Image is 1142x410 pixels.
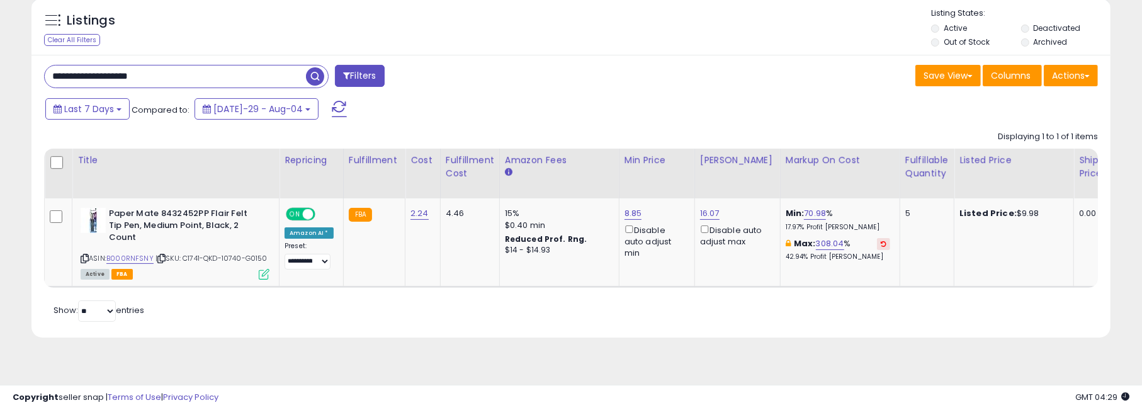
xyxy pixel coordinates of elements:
[931,8,1111,20] p: Listing States:
[816,237,844,250] a: 308.04
[786,238,890,261] div: %
[132,104,189,116] span: Compared to:
[905,208,944,219] div: 5
[349,208,372,222] small: FBA
[1044,65,1098,86] button: Actions
[285,154,338,167] div: Repricing
[700,154,775,167] div: [PERSON_NAME]
[287,209,303,220] span: ON
[786,207,805,219] b: Min:
[700,207,720,220] a: 16.07
[505,167,512,178] small: Amazon Fees.
[959,154,1068,167] div: Listed Price
[446,208,490,219] div: 4.46
[285,242,334,270] div: Preset:
[804,207,826,220] a: 70.98
[155,253,268,263] span: | SKU: C1741-QKD-10740-G0150
[1034,37,1068,47] label: Archived
[1034,23,1081,33] label: Deactivated
[786,253,890,261] p: 42.94% Profit [PERSON_NAME]
[54,304,144,316] span: Show: entries
[13,391,59,403] strong: Copyright
[505,220,609,231] div: $0.40 min
[81,208,106,233] img: 41ZW8JU8CEL._SL40_.jpg
[905,154,949,180] div: Fulfillable Quantity
[959,208,1064,219] div: $9.98
[195,98,319,120] button: [DATE]-29 - Aug-04
[505,208,609,219] div: 15%
[67,12,115,30] h5: Listings
[991,69,1031,82] span: Columns
[1075,391,1129,403] span: 2025-08-12 04:29 GMT
[64,103,114,115] span: Last 7 Days
[109,208,262,246] b: Paper Mate 8432452PP Flair Felt Tip Pen, Medium Point, Black, 2 Count
[794,237,816,249] b: Max:
[314,209,334,220] span: OFF
[1079,154,1104,180] div: Ship Price
[959,207,1017,219] b: Listed Price:
[108,391,161,403] a: Terms of Use
[505,154,614,167] div: Amazon Fees
[285,227,334,239] div: Amazon AI *
[786,223,890,232] p: 17.97% Profit [PERSON_NAME]
[81,269,110,280] span: All listings currently available for purchase on Amazon
[213,103,303,115] span: [DATE]-29 - Aug-04
[163,391,218,403] a: Privacy Policy
[1079,208,1100,219] div: 0.00
[335,65,384,87] button: Filters
[13,392,218,404] div: seller snap | |
[625,207,642,220] a: 8.85
[625,223,685,259] div: Disable auto adjust min
[780,149,900,198] th: The percentage added to the cost of goods (COGS) that forms the calculator for Min & Max prices.
[786,208,890,231] div: %
[410,207,429,220] a: 2.24
[915,65,981,86] button: Save View
[983,65,1042,86] button: Columns
[44,34,100,46] div: Clear All Filters
[625,154,689,167] div: Min Price
[111,269,133,280] span: FBA
[944,37,990,47] label: Out of Stock
[505,245,609,256] div: $14 - $14.93
[81,208,269,278] div: ASIN:
[786,154,895,167] div: Markup on Cost
[505,234,587,244] b: Reduced Prof. Rng.
[998,131,1098,143] div: Displaying 1 to 1 of 1 items
[349,154,400,167] div: Fulfillment
[446,154,494,180] div: Fulfillment Cost
[77,154,274,167] div: Title
[106,253,154,264] a: B000RNFSNY
[944,23,967,33] label: Active
[410,154,435,167] div: Cost
[45,98,130,120] button: Last 7 Days
[700,223,771,248] div: Disable auto adjust max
